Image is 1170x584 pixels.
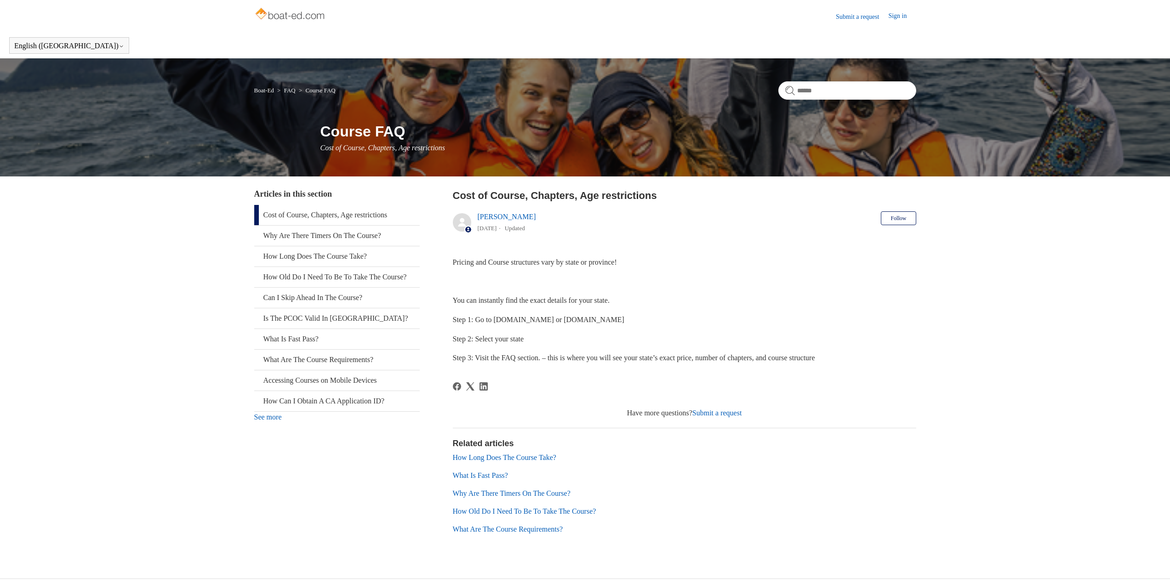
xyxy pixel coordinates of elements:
a: Boat-Ed [254,87,274,94]
svg: Share this page on X Corp [466,382,474,391]
a: [PERSON_NAME] [478,213,536,221]
a: Can I Skip Ahead In The Course? [254,288,420,308]
a: Sign in [888,11,916,22]
svg: Share this page on Facebook [453,382,461,391]
span: Pricing and Course structures vary by state or province! [453,258,617,266]
a: Is The PCOC Valid In [GEOGRAPHIC_DATA]? [254,308,420,329]
button: English ([GEOGRAPHIC_DATA]) [14,42,124,50]
li: Boat-Ed [254,87,276,94]
a: Accessing Courses on Mobile Devices [254,370,420,391]
a: Why Are There Timers On The Course? [254,226,420,246]
button: Follow Article [881,211,916,225]
a: Submit a request [836,12,888,22]
time: 04/08/2025, 12:01 [478,225,497,232]
svg: Share this page on LinkedIn [479,382,488,391]
span: You can instantly find the exact details for your state. [453,296,610,304]
a: How Old Do I Need To Be To Take The Course? [453,507,596,515]
a: How Can I Obtain A CA Application ID? [254,391,420,411]
span: Step 3: Visit the FAQ section. – this is where you will see your state’s exact price, number of c... [453,354,815,362]
a: What Is Fast Pass? [254,329,420,349]
a: X Corp [466,382,474,391]
img: Boat-Ed Help Center home page [254,6,327,24]
a: LinkedIn [479,382,488,391]
li: Updated [505,225,525,232]
div: Have more questions? [453,408,916,419]
a: Cost of Course, Chapters, Age restrictions [254,205,420,225]
a: What Are The Course Requirements? [254,350,420,370]
div: Chat Support [1111,553,1164,577]
a: Submit a request [692,409,742,417]
a: Facebook [453,382,461,391]
a: How Long Does The Course Take? [254,246,420,266]
span: Step 2: Select your state [453,335,524,343]
li: Course FAQ [297,87,336,94]
a: Why Are There Timers On The Course? [453,489,571,497]
a: How Old Do I Need To Be To Take The Course? [254,267,420,287]
a: What Are The Course Requirements? [453,525,563,533]
span: Articles in this section [254,189,332,198]
a: How Long Does The Course Take? [453,454,556,461]
span: Cost of Course, Chapters, Age restrictions [320,144,445,152]
span: Step 1: Go to [DOMAIN_NAME] or [DOMAIN_NAME] [453,316,624,323]
a: Course FAQ [306,87,336,94]
h1: Course FAQ [320,120,916,142]
a: What Is Fast Pass? [453,471,508,479]
a: See more [254,413,282,421]
a: FAQ [284,87,296,94]
h2: Cost of Course, Chapters, Age restrictions [453,188,916,203]
input: Search [778,81,916,100]
h2: Related articles [453,437,916,450]
li: FAQ [275,87,297,94]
